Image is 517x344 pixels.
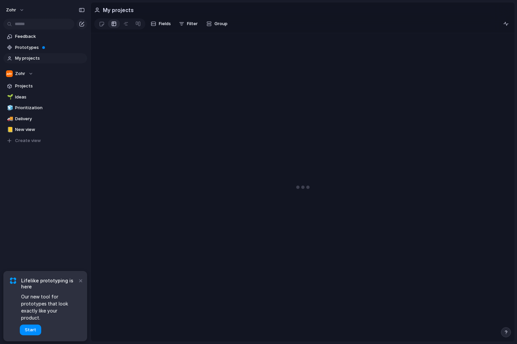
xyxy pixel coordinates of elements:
[6,94,13,100] button: 🌱
[3,136,87,146] button: Create view
[187,20,198,27] span: Filter
[3,103,87,113] a: 🧊Prioritization
[7,104,12,112] div: 🧊
[15,55,85,62] span: My projects
[3,31,87,42] a: Feedback
[21,293,77,321] span: Our new tool for prototypes that look exactly like your product.
[159,20,171,27] span: Fields
[148,18,174,29] button: Fields
[3,5,28,15] button: zohr
[3,69,87,79] button: Zohr
[6,105,13,111] button: 🧊
[15,105,85,111] span: Prioritization
[7,115,12,123] div: 🚚
[15,126,85,133] span: New view
[214,20,228,27] span: Group
[25,327,36,333] span: Start
[3,53,87,63] a: My projects
[103,6,134,14] h2: My projects
[15,94,85,100] span: Ideas
[15,70,25,77] span: Zohr
[7,126,12,134] div: 📒
[203,18,231,29] button: Group
[15,137,41,144] span: Create view
[6,116,13,122] button: 🚚
[76,276,84,284] button: Dismiss
[3,43,87,53] a: Prototypes
[6,126,13,133] button: 📒
[3,81,87,91] a: Projects
[21,278,77,290] span: Lifelike prototyping is here
[3,125,87,135] a: 📒New view
[15,116,85,122] span: Delivery
[176,18,200,29] button: Filter
[15,83,85,89] span: Projects
[20,325,41,335] button: Start
[3,114,87,124] a: 🚚Delivery
[7,93,12,101] div: 🌱
[15,33,85,40] span: Feedback
[3,92,87,102] a: 🌱Ideas
[15,44,85,51] span: Prototypes
[6,7,16,13] span: zohr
